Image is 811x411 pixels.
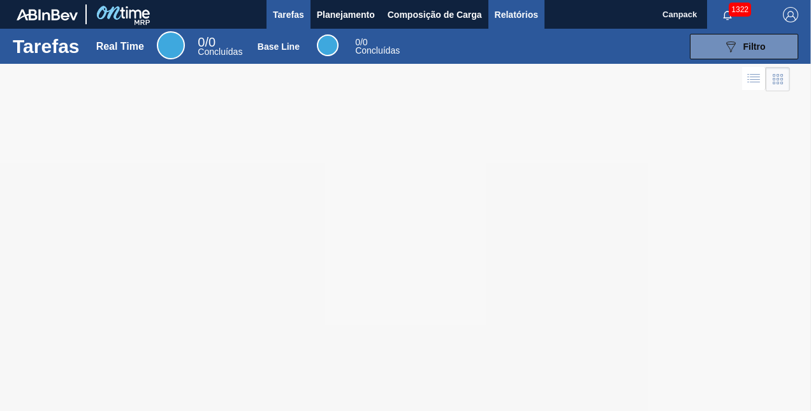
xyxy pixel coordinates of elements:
[198,37,242,56] div: Real Time
[198,47,242,57] span: Concluídas
[388,7,482,22] span: Composição de Carga
[273,7,304,22] span: Tarefas
[258,41,300,52] div: Base Line
[783,7,798,22] img: Logout
[355,37,367,47] span: / 0
[495,7,538,22] span: Relatórios
[707,6,748,24] button: Notificações
[317,7,375,22] span: Planejamento
[743,41,766,52] span: Filtro
[198,35,216,49] span: / 0
[729,3,751,17] span: 1322
[690,34,798,59] button: Filtro
[157,31,185,59] div: Real Time
[355,38,400,55] div: Base Line
[317,34,339,56] div: Base Line
[198,35,205,49] span: 0
[13,39,80,54] h1: Tarefas
[96,41,144,52] div: Real Time
[355,45,400,56] span: Concluídas
[17,9,78,20] img: TNhmsLtSVTkK8tSr43FrP2fwEKptu5GPRR3wAAAABJRU5ErkJggg==
[355,37,360,47] span: 0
